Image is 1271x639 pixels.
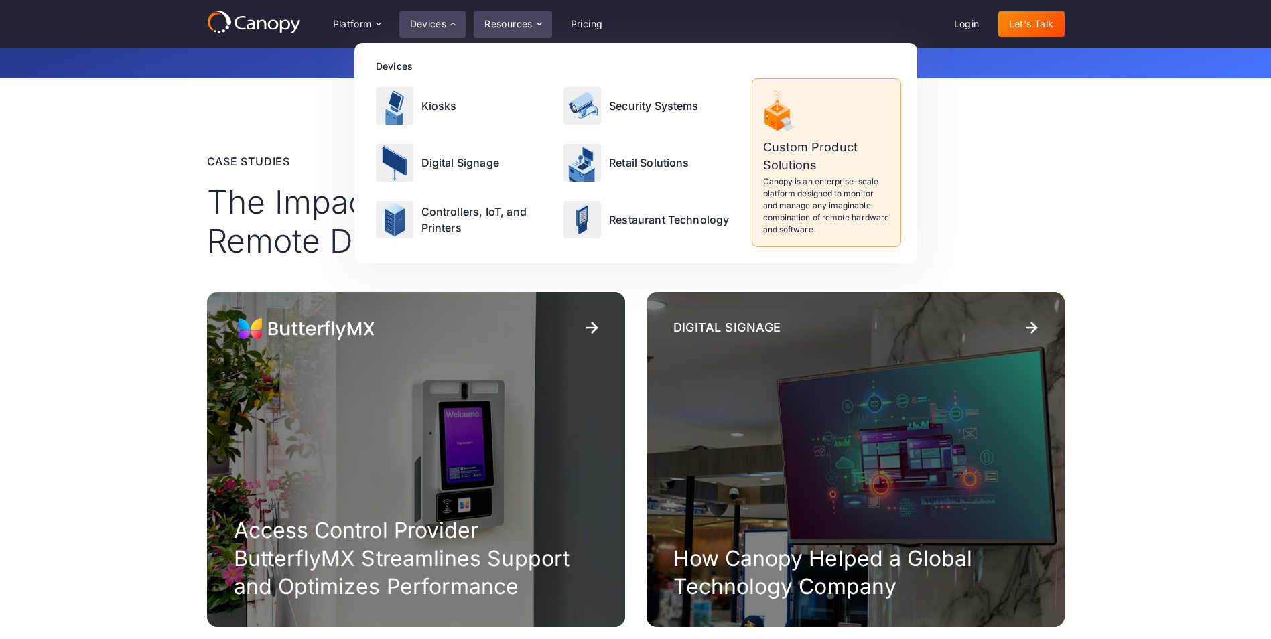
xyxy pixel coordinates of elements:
[484,19,533,29] div: Resources
[322,11,391,38] div: Platform
[371,193,556,247] a: Controllers, IoT, and Printers
[234,516,598,600] h3: Access Control Provider ButterflyMX Streamlines Support and Optimizes Performance
[609,212,729,228] p: Restaurant Technology
[560,11,614,37] a: Pricing
[371,135,556,190] a: Digital Signage
[333,19,372,29] div: Platform
[207,183,716,260] h2: The Impact of Automating Remote Device Management
[943,11,990,37] a: Login
[673,545,1038,600] h3: How Canopy Helped a Global Technology Company
[308,56,964,70] p: Get
[609,98,699,114] p: Security Systems
[558,78,744,133] a: Security Systems
[421,98,457,114] p: Kiosks
[752,78,901,247] a: Custom Product SolutionsCanopy is an enterprise-scale platform designed to monitor and manage any...
[354,43,917,263] nav: Devices
[207,292,625,627] a: Access Control Provider ButterflyMX Streamlines Support and Optimizes Performance
[371,78,556,133] a: Kiosks
[376,59,901,73] div: Devices
[647,292,1065,627] a: Digital SignageHow Canopy Helped a Global Technology Company
[763,138,890,174] p: Custom Product Solutions
[207,153,716,169] div: case studies
[673,320,781,335] div: Digital Signage
[399,11,466,38] div: Devices
[558,135,744,190] a: Retail Solutions
[410,19,447,29] div: Devices
[609,155,689,171] p: Retail Solutions
[558,193,744,247] a: Restaurant Technology
[421,155,499,171] p: Digital Signage
[998,11,1065,37] a: Let's Talk
[474,11,551,38] div: Resources
[763,175,890,236] p: Canopy is an enterprise-scale platform designed to monitor and manage any imaginable combination ...
[421,204,551,236] p: Controllers, IoT, and Printers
